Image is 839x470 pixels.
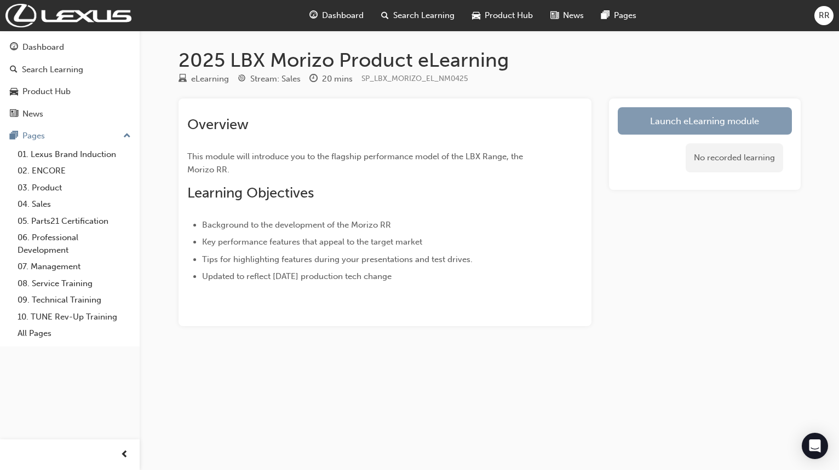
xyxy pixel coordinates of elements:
div: News [22,108,43,120]
span: car-icon [10,87,18,97]
span: clock-icon [309,74,318,84]
span: guage-icon [309,9,318,22]
a: 05. Parts21 Certification [13,213,135,230]
span: Product Hub [485,9,533,22]
div: No recorded learning [686,143,783,172]
div: Search Learning [22,63,83,76]
a: 03. Product [13,179,135,196]
div: Pages [22,130,45,142]
span: news-icon [550,9,559,22]
a: 06. Professional Development [13,229,135,258]
button: DashboardSearch LearningProduct HubNews [4,35,135,126]
span: Learning Objectives [187,184,314,201]
span: Learning resource code [361,74,468,83]
a: News [4,104,135,124]
a: 09. Technical Training [13,292,135,309]
span: RR [819,9,830,22]
div: Open Intercom Messenger [802,433,828,459]
div: Type [179,72,229,86]
span: Tips for highlighting features during your presentations and test drives. [202,254,473,264]
a: 02. ENCORE [13,163,135,179]
span: Overview [187,116,249,133]
span: search-icon [381,9,389,22]
div: Duration [309,72,353,86]
a: Product Hub [4,82,135,102]
a: guage-iconDashboard [301,4,372,27]
span: Search Learning [393,9,455,22]
span: up-icon [123,129,131,143]
div: Product Hub [22,85,71,98]
span: Key performance features that appeal to the target market [202,237,422,247]
div: Dashboard [22,41,64,54]
span: search-icon [10,65,18,75]
span: news-icon [10,109,18,119]
button: Pages [4,126,135,146]
span: guage-icon [10,43,18,53]
div: 20 mins [322,73,353,85]
button: RR [814,6,834,25]
a: 01. Lexus Brand Induction [13,146,135,163]
a: search-iconSearch Learning [372,4,463,27]
a: All Pages [13,325,135,342]
span: learningResourceType_ELEARNING-icon [179,74,187,84]
span: pages-icon [601,9,610,22]
div: eLearning [191,73,229,85]
div: Stream [238,72,301,86]
a: 08. Service Training [13,275,135,292]
span: Dashboard [322,9,364,22]
a: Dashboard [4,37,135,57]
span: pages-icon [10,131,18,141]
div: Stream: Sales [250,73,301,85]
a: Launch eLearning module [618,107,792,135]
img: Trak [5,4,131,27]
span: prev-icon [120,448,129,462]
a: news-iconNews [542,4,593,27]
a: 10. TUNE Rev-Up Training [13,309,135,326]
span: Pages [614,9,636,22]
span: News [563,9,584,22]
a: 04. Sales [13,196,135,213]
a: pages-iconPages [593,4,645,27]
a: 07. Management [13,258,135,275]
span: car-icon [472,9,480,22]
a: Search Learning [4,60,135,80]
h1: 2025 LBX Morizo Product eLearning [179,48,801,72]
span: This module will introduce you to the flagship performance model of the LBX Range, the Morizo RR. [187,152,525,175]
span: target-icon [238,74,246,84]
a: car-iconProduct Hub [463,4,542,27]
span: Background to the development of the Morizo RR [202,220,391,230]
span: Updated to reflect [DATE] production tech change [202,271,392,281]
